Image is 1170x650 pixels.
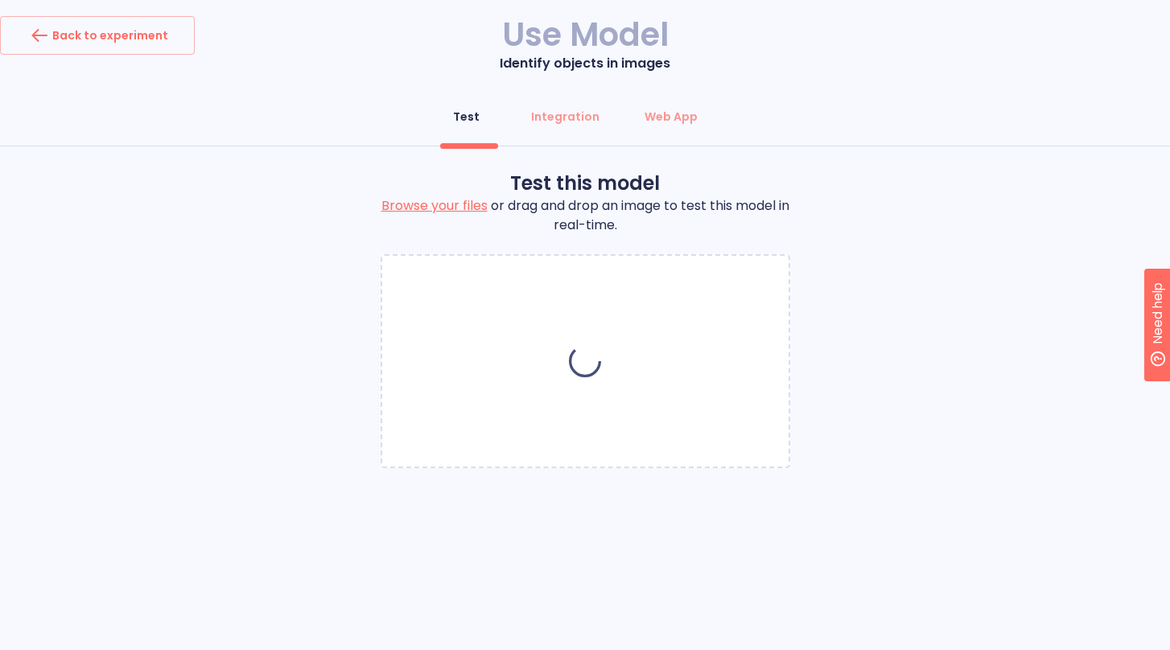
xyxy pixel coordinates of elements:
div: Integration [531,109,599,125]
p: Test this model [380,171,790,196]
p: or drag and drop an image to test this model in real-time. [380,196,790,235]
label: Browse your files [381,196,488,215]
div: Back to experiment [27,23,168,48]
div: Web App [645,109,698,125]
div: Test [453,109,480,125]
span: Need help [38,4,99,23]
